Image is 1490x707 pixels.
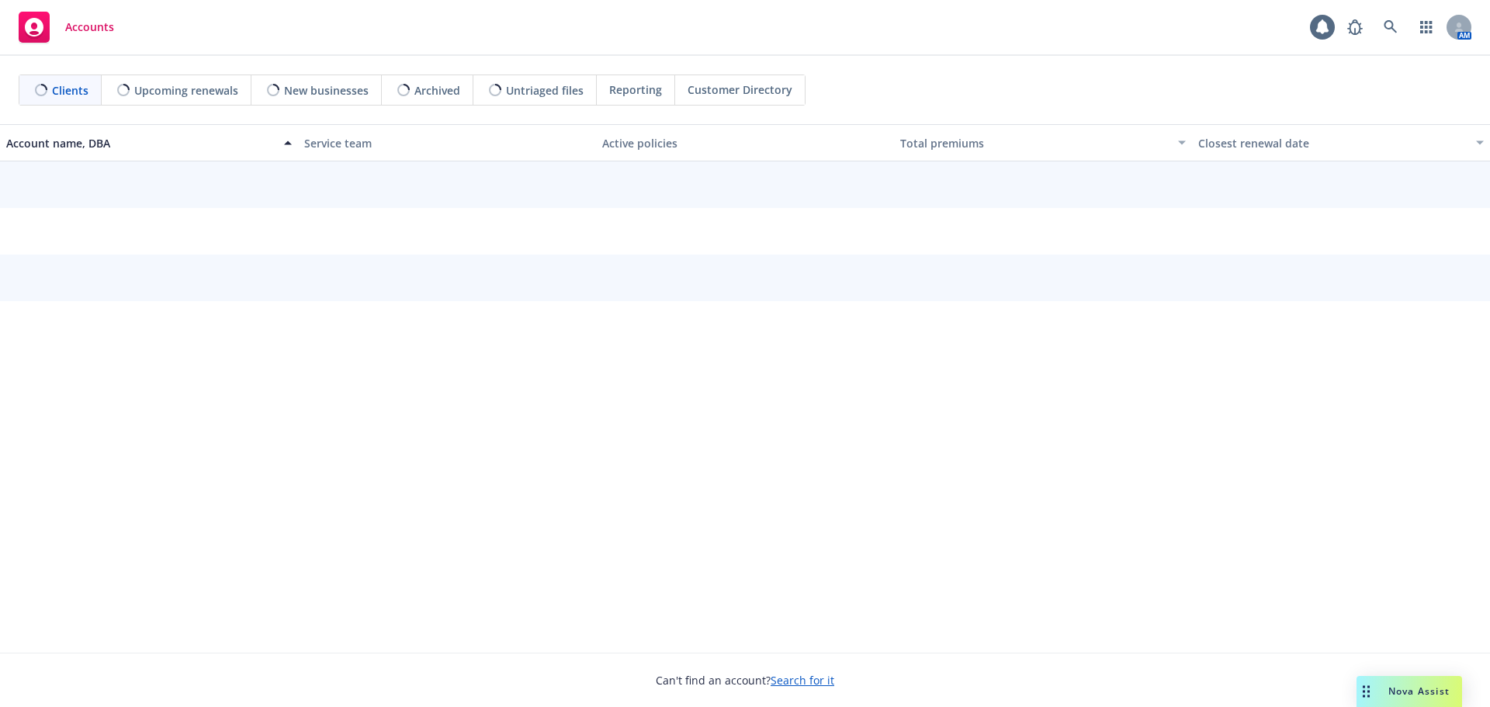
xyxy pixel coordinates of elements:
button: Closest renewal date [1192,124,1490,161]
a: Search [1375,12,1406,43]
div: Service team [304,135,590,151]
button: Nova Assist [1357,676,1462,707]
span: Clients [52,82,88,99]
span: Can't find an account? [656,672,834,688]
div: Active policies [602,135,888,151]
a: Report a Bug [1339,12,1370,43]
span: New businesses [284,82,369,99]
button: Active policies [596,124,894,161]
span: Upcoming renewals [134,82,238,99]
span: Archived [414,82,460,99]
span: Untriaged files [506,82,584,99]
button: Total premiums [894,124,1192,161]
span: Accounts [65,21,114,33]
span: Reporting [609,81,662,98]
a: Switch app [1411,12,1442,43]
span: Nova Assist [1388,684,1450,698]
div: Account name, DBA [6,135,275,151]
div: Closest renewal date [1198,135,1467,151]
a: Search for it [771,673,834,688]
div: Drag to move [1357,676,1376,707]
button: Service team [298,124,596,161]
div: Total premiums [900,135,1169,151]
span: Customer Directory [688,81,792,98]
a: Accounts [12,5,120,49]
